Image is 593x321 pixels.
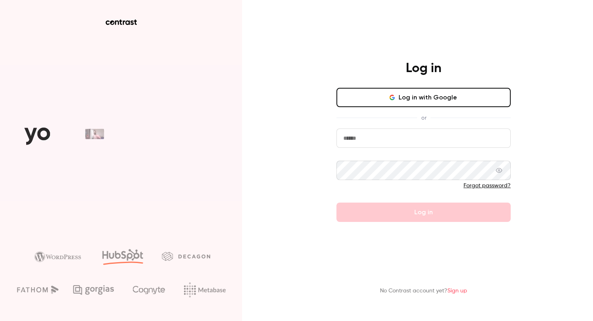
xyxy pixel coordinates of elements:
button: Log in with Google [336,88,511,107]
a: Forgot password? [464,183,511,188]
p: No Contrast account yet? [380,287,467,295]
h4: Log in [406,60,441,77]
img: decagon [162,252,210,261]
a: Sign up [447,288,467,294]
span: or [417,114,430,122]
